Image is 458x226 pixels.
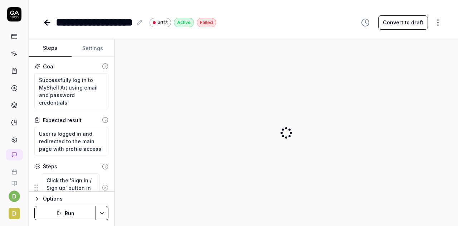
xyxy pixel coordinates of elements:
div: Suggestions [34,173,108,202]
button: Steps [29,40,72,57]
div: Goal [43,63,55,70]
button: Remove step [99,181,111,195]
div: Options [43,194,108,203]
a: Documentation [3,175,25,186]
span: art站 [158,19,168,26]
button: d [3,202,25,221]
span: d [9,208,20,219]
button: Options [34,194,108,203]
button: Convert to draft [378,15,428,30]
a: New conversation [6,149,23,160]
button: d [9,191,20,202]
div: Steps [43,163,57,170]
button: View version history [357,15,374,30]
a: Book a call with us [3,163,25,175]
a: art站 [150,18,171,27]
div: Failed [197,18,216,27]
div: Active [174,18,194,27]
div: Expected result [43,116,82,124]
button: Run [34,206,96,220]
button: Settings [72,40,114,57]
